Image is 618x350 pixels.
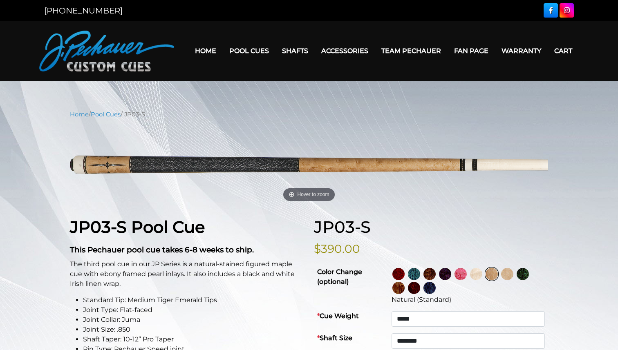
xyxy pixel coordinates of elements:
[448,40,495,61] a: Fan Page
[315,40,375,61] a: Accessories
[83,315,304,325] li: Joint Collar: Juma
[83,305,304,315] li: Joint Type: Flat-faced
[317,268,362,285] strong: Color Change (optional)
[83,325,304,334] li: Joint Size: .850
[83,295,304,305] li: Standard Tip: Medium Tiger Emerald Tips
[70,245,254,254] strong: This Pechauer pool cue takes 6-8 weeks to ship.
[486,268,498,280] img: Natural
[470,268,482,280] img: No Stain
[70,125,548,205] a: Hover to zoom
[188,40,223,61] a: Home
[314,242,360,256] bdi: $390.00
[223,40,275,61] a: Pool Cues
[317,312,359,320] strong: Cue Weight
[439,268,451,280] img: Purple
[70,217,205,237] strong: JP03-S Pool Cue
[423,268,436,280] img: Rose
[392,268,405,280] img: Wine
[517,268,529,280] img: Green
[70,259,304,289] p: The third pool cue in our JP Series is a natural-stained figured maple cue with ebony framed pear...
[392,295,545,305] div: Natural (Standard)
[70,111,89,118] a: Home
[495,40,548,61] a: Warranty
[83,334,304,344] li: Shaft Taper: 10-12” Pro Taper
[375,40,448,61] a: Team Pechauer
[39,31,174,71] img: Pechauer Custom Cues
[548,40,579,61] a: Cart
[423,282,436,294] img: Blue
[408,282,420,294] img: Burgundy
[501,268,513,280] img: Light Natural
[392,282,405,294] img: Chestnut
[408,268,420,280] img: Turquoise
[91,111,121,118] a: Pool Cues
[275,40,315,61] a: Shafts
[70,110,548,119] nav: Breadcrumb
[317,334,352,342] strong: Shaft Size
[455,268,467,280] img: Pink
[44,6,123,16] a: [PHONE_NUMBER]
[314,217,548,237] h1: JP03-S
